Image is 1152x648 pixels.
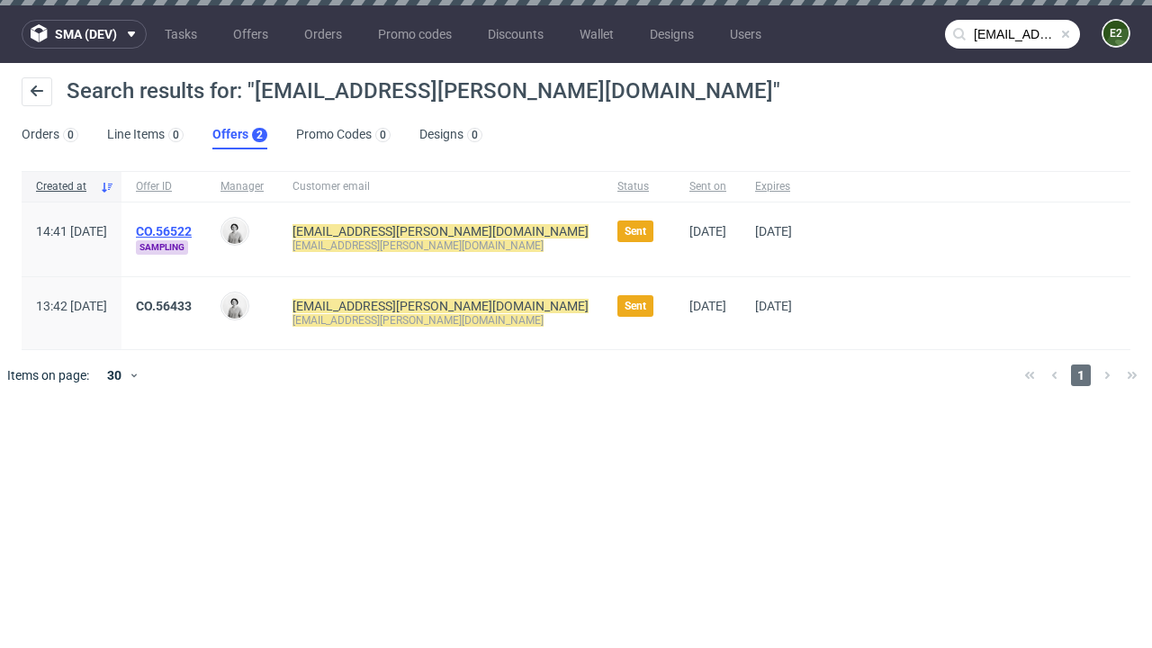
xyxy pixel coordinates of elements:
[55,28,117,40] span: sma (dev)
[755,224,792,238] span: [DATE]
[755,179,792,194] span: Expires
[367,20,463,49] a: Promo codes
[292,179,589,194] span: Customer email
[689,179,726,194] span: Sent on
[625,224,646,238] span: Sent
[719,20,772,49] a: Users
[569,20,625,49] a: Wallet
[22,20,147,49] button: sma (dev)
[625,299,646,313] span: Sent
[107,121,184,149] a: Line Items0
[67,129,74,141] div: 0
[222,293,247,319] img: Dudek Mariola
[292,299,589,313] mark: [EMAIL_ADDRESS][PERSON_NAME][DOMAIN_NAME]
[293,20,353,49] a: Orders
[173,129,179,141] div: 0
[154,20,208,49] a: Tasks
[136,299,192,313] a: CO.56433
[477,20,554,49] a: Discounts
[136,224,192,238] a: CO.56522
[292,239,544,252] mark: [EMAIL_ADDRESS][PERSON_NAME][DOMAIN_NAME]
[617,179,661,194] span: Status
[755,299,792,313] span: [DATE]
[136,179,192,194] span: Offer ID
[419,121,482,149] a: Designs0
[292,314,544,327] mark: [EMAIL_ADDRESS][PERSON_NAME][DOMAIN_NAME]
[96,363,129,388] div: 30
[689,299,726,313] span: [DATE]
[22,121,78,149] a: Orders0
[36,224,107,238] span: 14:41 [DATE]
[212,121,267,149] a: Offers2
[1103,21,1129,46] figcaption: e2
[292,224,589,238] mark: [EMAIL_ADDRESS][PERSON_NAME][DOMAIN_NAME]
[36,179,93,194] span: Created at
[67,78,780,103] span: Search results for: "[EMAIL_ADDRESS][PERSON_NAME][DOMAIN_NAME]"
[1071,364,1091,386] span: 1
[7,366,89,384] span: Items on page:
[296,121,391,149] a: Promo Codes0
[220,179,264,194] span: Manager
[380,129,386,141] div: 0
[222,219,247,244] img: Dudek Mariola
[36,299,107,313] span: 13:42 [DATE]
[689,224,726,238] span: [DATE]
[222,20,279,49] a: Offers
[639,20,705,49] a: Designs
[136,240,188,255] span: Sampling
[256,129,263,141] div: 2
[472,129,478,141] div: 0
